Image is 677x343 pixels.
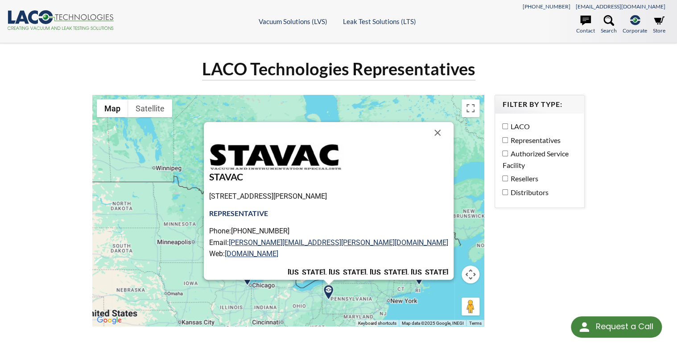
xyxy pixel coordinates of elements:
a: [DOMAIN_NAME] [225,249,278,258]
h3: STAVAC [209,171,448,184]
p: [STREET_ADDRESS][PERSON_NAME] [209,191,448,202]
button: Map camera controls [462,265,479,283]
label: Distributors [502,187,573,198]
img: Google [95,314,124,326]
input: Representatives [502,137,508,143]
a: [EMAIL_ADDRESS][DOMAIN_NAME] [576,3,665,10]
a: Vacuum Solutions (LVS) [259,17,327,25]
p: Phone:[PHONE_NUMBER] Email: Web: [209,225,448,260]
button: Close [427,122,448,143]
input: LACO [502,123,508,129]
label: Representatives [502,135,573,146]
input: Authorized Service Facility [502,151,508,156]
a: Contact [576,15,595,35]
label: LACO [502,121,573,132]
button: Keyboard shortcuts [358,320,396,327]
strong: [US_STATE], [US_STATE], [US_STATE], [US_STATE] [288,268,448,277]
h1: LACO Technologies Representatives [202,58,475,81]
a: [PERSON_NAME][EMAIL_ADDRESS][PERSON_NAME][DOMAIN_NAME] [229,238,448,247]
a: Leak Test Solutions (LTS) [343,17,416,25]
div: Request a Call [595,316,653,337]
span: Corporate [623,26,647,35]
img: Stavac_365x72.jpg [209,143,343,170]
a: Terms (opens in new tab) [469,321,481,326]
input: Distributors [502,189,508,195]
button: Drag Pegman onto the map to open Street View [462,298,479,315]
button: Show street map [97,99,128,117]
button: Show satellite imagery [128,99,172,117]
span: Map data ©2025 Google, INEGI [401,321,463,326]
a: Store [653,15,665,35]
label: Authorized Service Facility [502,148,573,171]
label: Resellers [502,173,573,184]
h4: Filter by Type: [502,100,577,109]
input: Resellers [502,176,508,181]
a: Open this area in Google Maps (opens a new window) [95,314,124,326]
strong: REpresentative [209,209,268,217]
button: Toggle fullscreen view [462,99,479,117]
a: Search [601,15,617,35]
img: round button [577,320,591,334]
a: [PHONE_NUMBER] [523,3,570,10]
div: Request a Call [571,316,662,338]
